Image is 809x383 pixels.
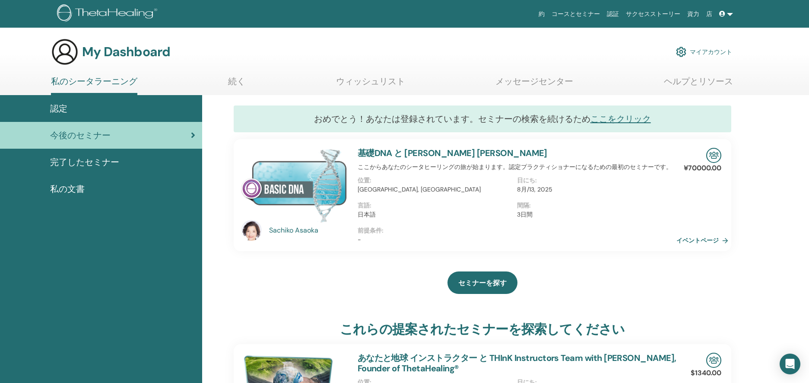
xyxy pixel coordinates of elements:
[780,354,800,374] div: Open Intercom Messenger
[517,176,671,185] p: 日にち :
[691,368,721,378] p: $1340.00
[676,45,686,59] img: cog.svg
[57,4,160,24] img: logo.png
[358,147,547,159] a: 基礎DNA と [PERSON_NAME] [PERSON_NAME]
[664,76,733,93] a: ヘルプとリソース
[548,6,603,22] a: コースとセミナー
[358,201,512,210] p: 言語 :
[50,182,85,195] span: 私の文書
[517,210,671,219] p: 3日間
[676,234,732,247] a: イベントページ
[603,6,622,22] a: 認証
[50,129,111,142] span: 今後のセミナー
[336,76,405,93] a: ウィッシュリスト
[50,102,67,115] span: 認定
[51,38,79,66] img: generic-user-icon.jpg
[241,148,347,223] img: 基礎DNA
[340,322,625,337] h3: これらの提案されたセミナーを探索してください
[228,76,245,93] a: 続く
[358,235,676,244] p: -
[622,6,684,22] a: サクセスストーリー
[703,6,716,22] a: 店
[269,225,349,236] a: Sachiko Asaoka
[684,163,721,173] p: ¥70000.00
[590,113,651,124] a: ここをクリック
[234,105,731,132] div: おめでとう！あなたは登録されています。セミナーの検索を続けるため
[51,76,137,95] a: 私のシータラーニング
[358,163,676,172] p: ここからあなたのシータヒーリングの旅が始まります。認定プラクティショナーになるための最初のセミナーです。
[676,42,732,61] a: マイアカウント
[517,185,671,194] p: 8月/13, 2025
[517,201,671,210] p: 間隔 :
[458,278,507,287] span: セミナーを探す
[495,76,573,93] a: メッセージセンター
[684,6,703,22] a: 資力
[358,210,512,219] p: 日本語
[358,226,676,235] p: 前提条件 :
[82,44,170,60] h3: My Dashboard
[447,271,517,294] a: セミナーを探す
[358,185,512,194] p: [GEOGRAPHIC_DATA], [GEOGRAPHIC_DATA]
[535,6,548,22] a: 約
[50,156,119,169] span: 完了したセミナー
[358,352,676,374] a: あなたと地球 インストラクター と THInK Instructors Team with [PERSON_NAME], Founder of ThetaHealing®
[241,220,262,241] img: default.jpg
[358,176,512,185] p: 位置 :
[706,148,721,163] img: In-Person Seminar
[706,353,721,368] img: In-Person Seminar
